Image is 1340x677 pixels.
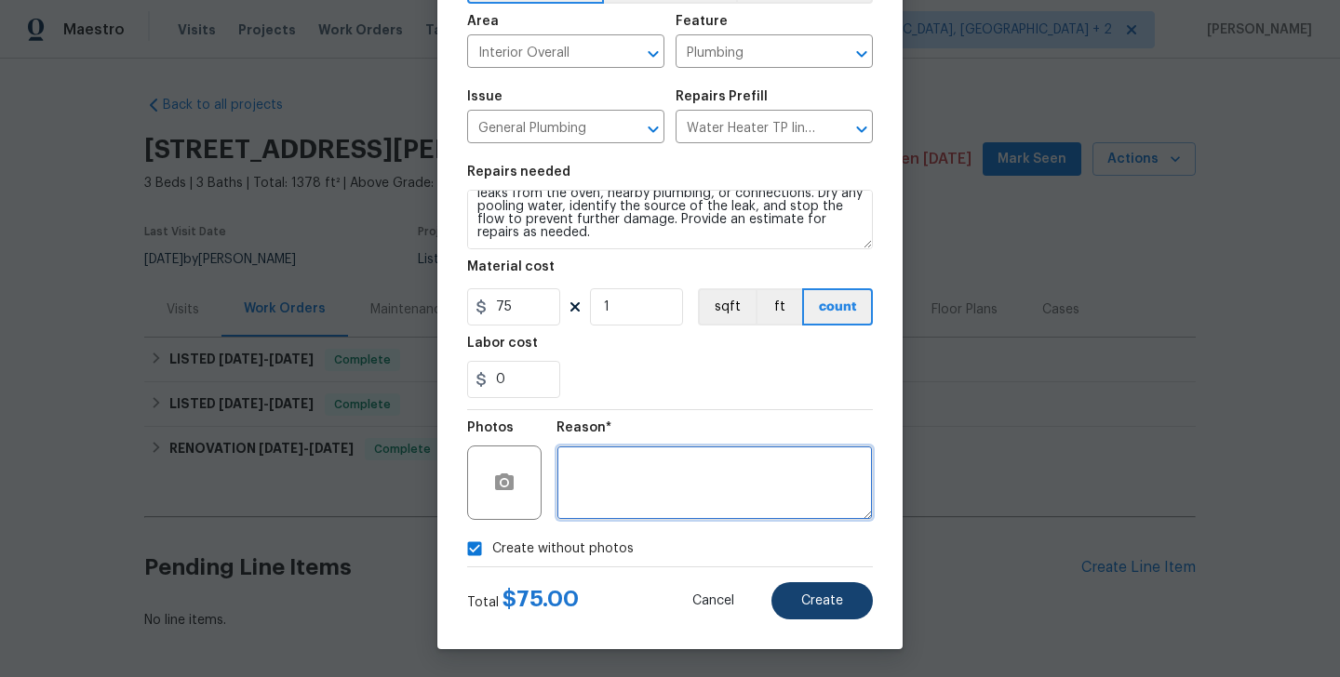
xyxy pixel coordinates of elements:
[640,41,666,67] button: Open
[663,582,764,619] button: Cancel
[698,288,756,325] button: sqft
[467,590,579,612] div: Total
[802,288,873,325] button: count
[502,588,579,610] span: $ 75.00
[849,41,875,67] button: Open
[467,260,555,273] h5: Material cost
[756,288,802,325] button: ft
[556,421,611,434] h5: Reason*
[640,116,666,142] button: Open
[467,166,570,179] h5: Repairs needed
[692,594,734,608] span: Cancel
[467,15,499,28] h5: Area
[801,594,843,608] span: Create
[676,90,768,103] h5: Repairs Prefill
[467,421,514,434] h5: Photos
[467,90,502,103] h5: Issue
[849,116,875,142] button: Open
[771,582,873,619] button: Create
[492,539,634,559] span: Create without photos
[467,190,873,249] textarea: There is water on the floor in front of the oven. Please prioritize this work order due to the ac...
[467,337,538,350] h5: Labor cost
[676,15,728,28] h5: Feature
